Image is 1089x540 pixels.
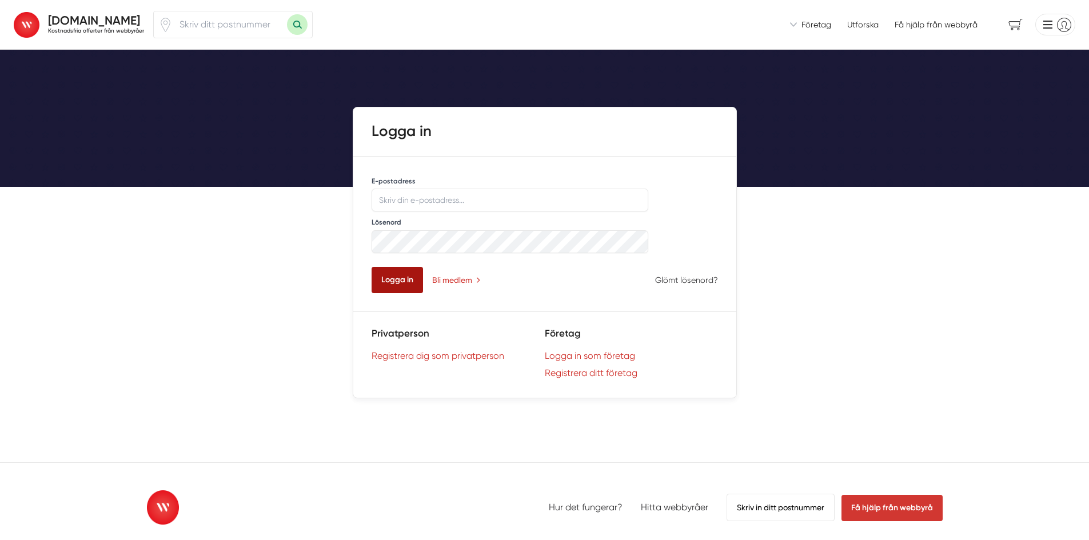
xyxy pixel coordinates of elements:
[14,12,39,38] img: Alla Webbyråer
[549,502,623,513] a: Hur det fungerar?
[372,121,718,142] h1: Logga in
[287,14,308,35] button: Sök med postnummer
[801,19,831,30] span: Företag
[432,274,481,286] a: Bli medlem
[895,19,978,30] span: Få hjälp från webbyrå
[841,495,943,521] span: Få hjälp från webbyrå
[372,218,401,227] label: Lösenord
[372,350,545,361] a: Registrera dig som privatperson
[727,494,835,521] span: Skriv in ditt postnummer
[372,177,416,186] label: E-postadress
[372,326,545,350] h5: Privatperson
[545,350,718,361] a: Logga in som företag
[847,19,879,30] a: Utforska
[173,11,287,38] input: Skriv ditt postnummer
[372,267,423,293] button: Logga in
[641,502,708,513] a: Hitta webbyråer
[158,18,173,32] span: Klicka för att använda din position.
[14,9,144,40] a: Alla Webbyråer [DOMAIN_NAME] Kostnadsfria offerter från webbyråer
[545,326,718,350] h5: Företag
[158,18,173,32] svg: Pin / Karta
[372,189,649,211] input: Skriv din e-postadress...
[655,275,718,285] a: Glömt lösenord?
[1000,15,1031,35] span: navigation-cart
[147,490,179,525] img: Logotyp Alla Webbyråer
[48,27,144,34] h2: Kostnadsfria offerter från webbyråer
[545,367,718,378] a: Registrera ditt företag
[48,13,140,27] strong: [DOMAIN_NAME]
